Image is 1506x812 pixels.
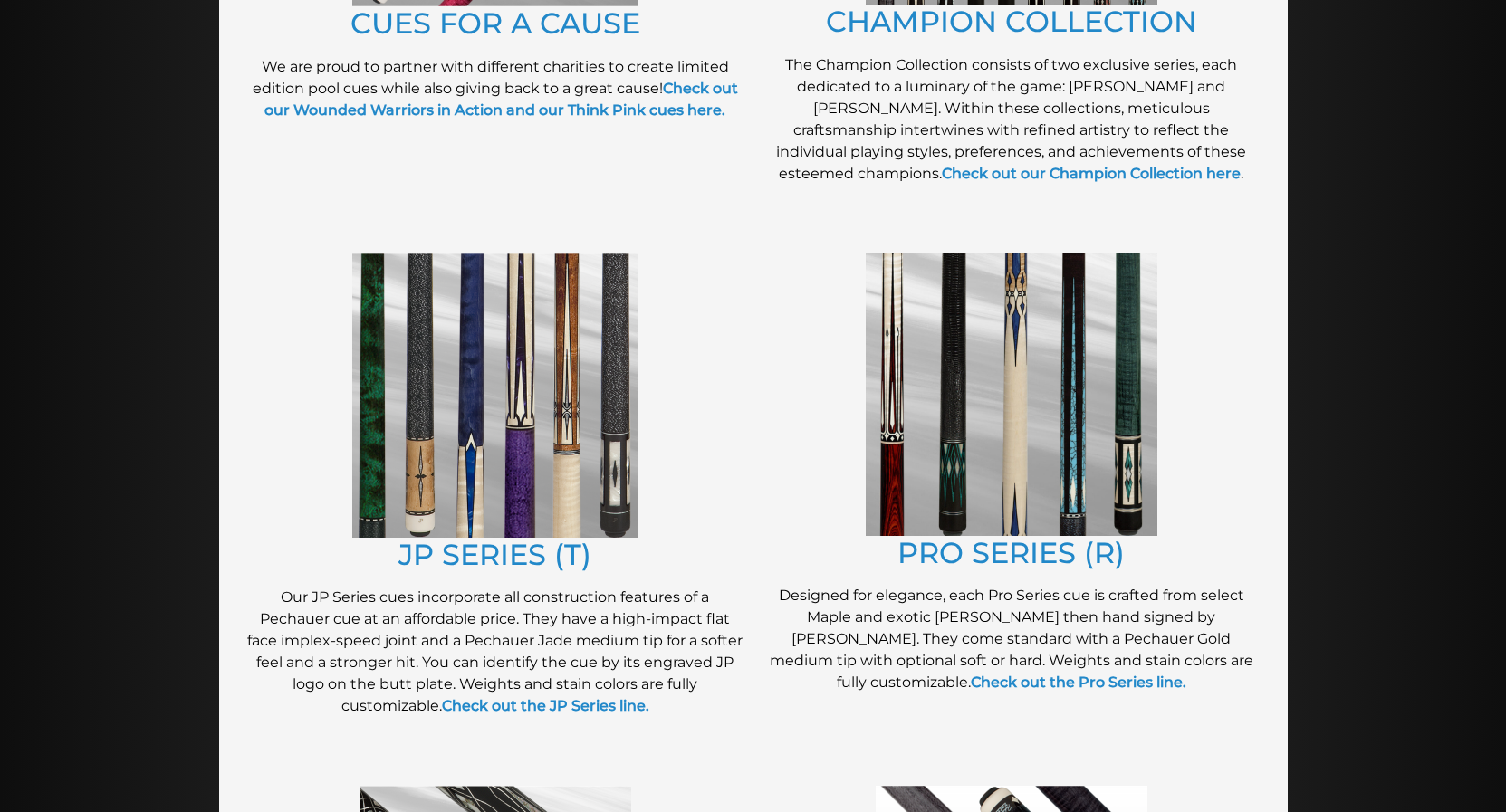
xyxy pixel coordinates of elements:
[246,587,744,717] p: Our JP Series cues incorporate all construction features of a Pechauer cue at an affordable price...
[897,535,1125,570] a: PRO SERIES (R)
[246,56,744,121] p: We are proud to partner with different charities to create limited edition pool cues while also g...
[398,537,591,572] a: JP SERIES (T)
[971,673,1186,691] a: Check out the Pro Series line.
[826,4,1197,39] a: CHAMPION COLLECTION
[763,585,1261,693] p: Designed for elegance, each Pro Series cue is crafted from select Maple and exotic [PERSON_NAME] ...
[350,5,640,41] a: CUES FOR A CAUSE
[442,697,649,714] a: Check out the JP Series line.
[763,54,1261,185] p: The Champion Collection consists of two exclusive series, each dedicated to a luminary of the gam...
[264,80,738,119] a: Check out our Wounded Warriors in Action and our Think Pink cues here.
[942,165,1241,182] a: Check out our Champion Collection here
